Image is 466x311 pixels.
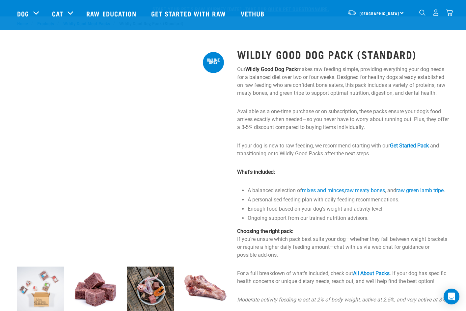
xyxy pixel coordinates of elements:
li: A balanced selection of , , and . [248,187,449,194]
img: van-moving.png [347,10,356,15]
p: Our makes raw feeding simple, providing everything your dog needs for a balanced diet over two or... [237,65,449,97]
img: Dog 0 2sec [17,48,229,260]
a: Get started with Raw [145,0,234,27]
p: If your dog is new to raw feeding, we recommend starting with our and transitioning onto Wildly G... [237,142,449,158]
strong: Choosing the right pack: [237,228,293,234]
a: Vethub [234,0,273,27]
strong: What’s included: [237,169,275,175]
em: Moderate activity feeding is set at 2% of body weight, active at 2.5%, and very active at 3%. [237,297,447,303]
p: For a full breakdown of what's included, check out . If your dog has specific health concerns or ... [237,270,449,285]
h1: Wildly Good Dog Pack (Standard) [237,48,449,60]
p: Available as a one-time purchase or on subscription, these packs ensure your dog’s food arrives e... [237,108,449,131]
span: [GEOGRAPHIC_DATA] [360,12,399,14]
img: home-icon@2x.png [446,9,453,16]
a: All About Packs [353,270,390,276]
a: raw meaty bones [345,187,385,194]
li: A personalised feeding plan with daily feeding recommendations. [248,196,449,204]
a: Cat [52,9,63,18]
a: Raw Education [80,0,144,27]
li: Ongoing support from our trained nutrition advisors. [248,214,449,222]
img: home-icon-1@2x.png [419,10,425,16]
a: mixes and minces [302,187,344,194]
img: user.png [432,9,439,16]
a: raw green lamb tripe [396,187,444,194]
a: Get Started Pack [390,143,429,149]
a: Dog [17,9,29,18]
p: If you're unsure which pack best suits your dog—whether they fall between weight brackets or requ... [237,227,449,259]
li: Enough food based on your dog’s weight and activity level. [248,205,449,213]
div: Open Intercom Messenger [444,289,459,304]
strong: Wildly Good Dog Pack [245,66,297,72]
